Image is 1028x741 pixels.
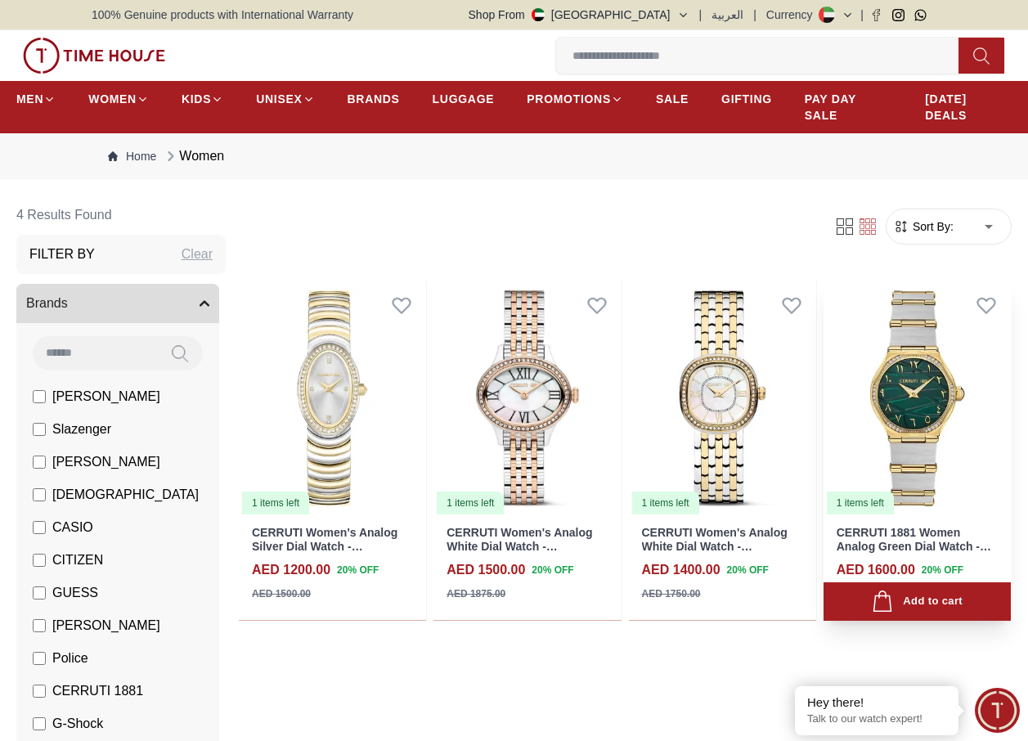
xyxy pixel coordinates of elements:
input: [PERSON_NAME] [33,619,46,632]
span: Sort By: [909,218,954,235]
a: CERRUTI Women's Analog White Dial Watch - CIWLG0008604 [642,526,788,567]
div: 1 items left [632,492,699,514]
span: PAY DAY SALE [805,91,892,123]
div: AED 1875.00 [447,586,505,601]
button: العربية [712,7,743,23]
div: Clear [182,245,213,264]
h4: AED 1400.00 [642,560,720,580]
input: G-Shock [33,717,46,730]
div: Add to cart [872,591,963,613]
span: 100% Genuine products with International Warranty [92,7,353,23]
img: ... [23,38,165,74]
span: Brands [26,294,68,313]
a: SALE [656,84,689,114]
div: Hey there! [807,694,946,711]
a: PAY DAY SALE [805,84,892,130]
h4: AED 1200.00 [252,560,330,580]
div: 1 items left [437,492,504,514]
h6: 4 Results Found [16,195,226,235]
span: Slazenger [52,420,111,439]
a: Facebook [870,9,882,21]
span: Police [52,649,88,668]
span: BRANDS [348,91,400,107]
input: Police [33,652,46,665]
span: [DEMOGRAPHIC_DATA] [52,485,199,505]
span: CERRUTI 1881 [52,681,143,701]
input: CASIO [33,521,46,534]
button: Brands [16,284,219,323]
img: CERRUTI Women's Analog Silver Dial Watch - CIWLG0030505 [239,281,426,516]
a: CERRUTI 1881 Women Analog Green Dial Watch - CRM355061 items left [824,281,1011,516]
p: Talk to our watch expert! [807,712,946,726]
span: [PERSON_NAME] [52,387,160,406]
div: AED 1750.00 [642,586,701,601]
input: [DEMOGRAPHIC_DATA] [33,488,46,501]
span: UNISEX [256,91,302,107]
span: | [860,7,864,23]
a: CERRUTI Women's Analog Silver Dial Watch - CIWLG0030505 [252,526,397,567]
input: CITIZEN [33,554,46,567]
input: [PERSON_NAME] [33,390,46,403]
a: MEN [16,84,56,114]
input: GUESS [33,586,46,600]
span: GUESS [52,583,98,603]
div: Women [163,146,224,166]
button: Sort By: [893,218,954,235]
button: Add to cart [824,582,1011,621]
a: Home [108,148,156,164]
span: [PERSON_NAME] [52,616,160,635]
span: 20 % OFF [922,563,963,577]
input: CERRUTI 1881 [33,685,46,698]
span: CASIO [52,518,93,537]
nav: Breadcrumb [92,133,936,179]
span: 20 % OFF [532,563,573,577]
a: LUGGAGE [433,84,495,114]
a: [DATE] DEALS [925,84,1012,130]
img: CERRUTI Women's Analog White Dial Watch - CIWLG0008604 [629,281,816,516]
a: CERRUTI 1881 Women Analog Green Dial Watch - CRM35506 [837,526,991,567]
a: CERRUTI Women's Analog White Dial Watch - CIWLG00122041 items left [433,281,621,516]
span: 20 % OFF [727,563,769,577]
span: SALE [656,91,689,107]
a: CERRUTI Women's Analog White Dial Watch - CIWLG00086041 items left [629,281,816,516]
span: GIFTING [721,91,772,107]
a: KIDS [182,84,223,114]
img: CERRUTI 1881 Women Analog Green Dial Watch - CRM35506 [824,281,1011,516]
span: KIDS [182,91,211,107]
button: Shop From[GEOGRAPHIC_DATA] [469,7,689,23]
span: | [753,7,756,23]
a: CERRUTI Women's Analog White Dial Watch - CIWLG0012204 [447,526,592,567]
h4: AED 1600.00 [837,560,915,580]
span: | [699,7,703,23]
img: United Arab Emirates [532,8,545,21]
span: [PERSON_NAME] [52,452,160,472]
div: Chat Widget [975,688,1020,733]
img: CERRUTI Women's Analog White Dial Watch - CIWLG0012204 [433,281,621,516]
a: Whatsapp [914,9,927,21]
div: 1 items left [827,492,894,514]
span: G-Shock [52,714,103,734]
span: [DATE] DEALS [925,91,1012,123]
span: CITIZEN [52,550,103,570]
a: UNISEX [256,84,314,114]
span: LUGGAGE [433,91,495,107]
div: AED 1500.00 [252,586,311,601]
a: BRANDS [348,84,400,114]
div: 1 items left [242,492,309,514]
a: WOMEN [88,84,149,114]
a: GIFTING [721,84,772,114]
a: Instagram [892,9,905,21]
span: WOMEN [88,91,137,107]
span: 20 % OFF [337,563,379,577]
input: Slazenger [33,423,46,436]
h4: AED 1500.00 [447,560,525,580]
span: MEN [16,91,43,107]
input: [PERSON_NAME] [33,456,46,469]
div: Currency [766,7,819,23]
a: PROMOTIONS [527,84,623,114]
a: CERRUTI Women's Analog Silver Dial Watch - CIWLG00305051 items left [239,281,426,516]
span: PROMOTIONS [527,91,611,107]
h3: Filter By [29,245,95,264]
